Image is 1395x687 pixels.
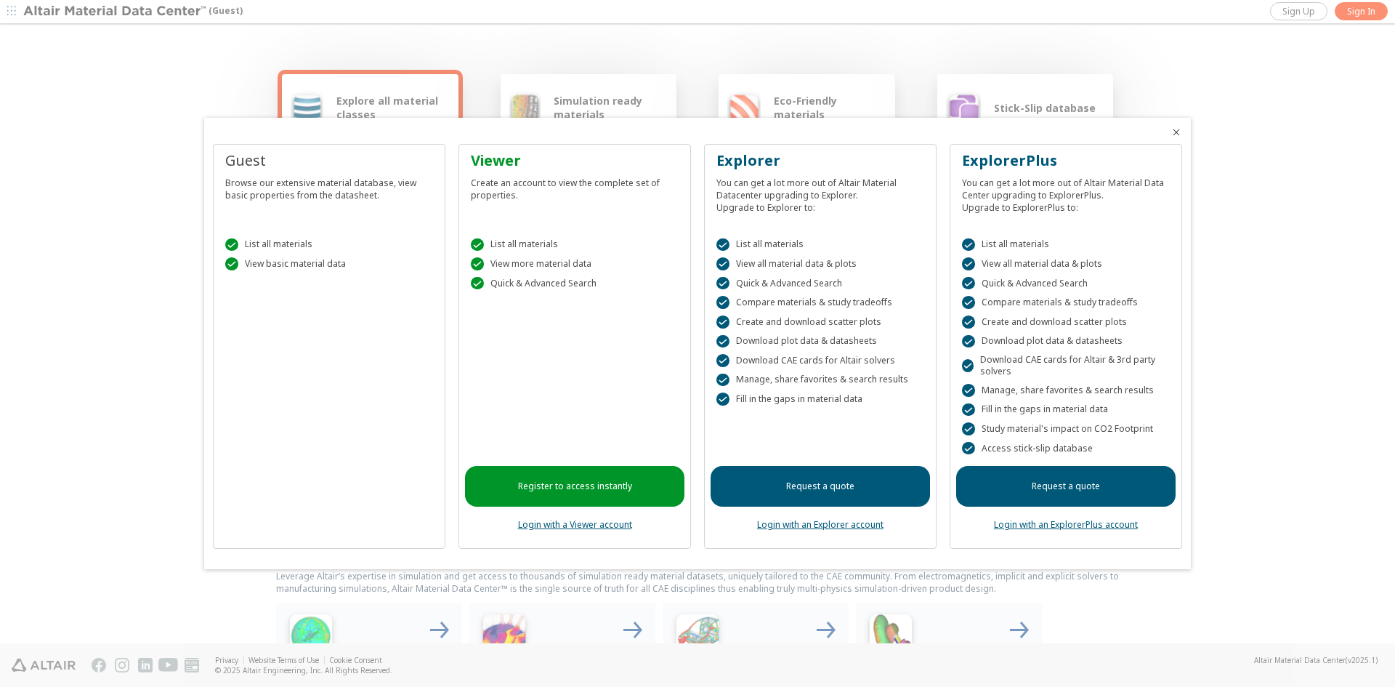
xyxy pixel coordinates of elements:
a: Login with an Explorer account [757,518,883,531]
div: List all materials [962,238,1170,252]
div:  [716,335,729,348]
div: Download plot data & datasheets [962,335,1170,348]
div:  [962,442,975,455]
div:  [962,384,975,397]
div:  [962,277,975,290]
div: Guest [225,150,433,171]
div:  [962,422,975,435]
div: Quick & Advanced Search [471,277,679,290]
div: Viewer [471,150,679,171]
div: Manage, share favorites & search results [716,374,924,387]
div: View basic material data [225,257,433,270]
div:  [962,238,975,252]
a: Login with an ExplorerPlus account [994,518,1138,531]
div:  [471,257,484,270]
div: Quick & Advanced Search [962,277,1170,290]
div:  [962,403,975,417]
div: Access stick-slip database [962,442,1170,455]
div: Fill in the gaps in material data [716,393,924,406]
div:  [716,296,729,309]
div: View all material data & plots [962,257,1170,270]
div: Manage, share favorites & search results [962,384,1170,397]
div:  [471,238,484,252]
div: Download CAE cards for Altair & 3rd party solvers [962,354,1170,377]
div:  [716,257,729,270]
div:  [471,277,484,290]
div: View more material data [471,257,679,270]
div: Quick & Advanced Search [716,277,924,290]
div:  [716,316,729,329]
div:  [962,359,974,372]
div: Fill in the gaps in material data [962,403,1170,417]
div:  [716,374,729,387]
div: Create and download scatter plots [962,316,1170,329]
div:  [962,257,975,270]
div: Study material's impact on CO2 Footprint [962,422,1170,435]
a: Login with a Viewer account [518,518,632,531]
div: You can get a lot more out of Altair Material Data Center upgrading to ExplorerPlus. Upgrade to E... [962,171,1170,214]
div: List all materials [716,238,924,252]
div: Create an account to view the complete set of properties. [471,171,679,201]
div: List all materials [225,238,433,252]
a: Register to access instantly [465,466,684,507]
div: Create and download scatter plots [716,316,924,329]
div: View all material data & plots [716,257,924,270]
div:  [716,393,729,406]
div:  [716,354,729,367]
div: Download plot data & datasheets [716,335,924,348]
div: Compare materials & study tradeoffs [716,296,924,309]
div:  [962,296,975,309]
div:  [225,257,238,270]
a: Request a quote [711,466,930,507]
div:  [716,277,729,290]
div: Explorer [716,150,924,171]
div: Download CAE cards for Altair solvers [716,354,924,367]
div: Browse our extensive material database, view basic properties from the datasheet. [225,171,433,201]
div:  [962,335,975,348]
div: You can get a lot more out of Altair Material Datacenter upgrading to Explorer. Upgrade to Explor... [716,171,924,214]
div:  [225,238,238,252]
div:  [716,238,729,252]
div:  [962,316,975,329]
div: List all materials [471,238,679,252]
div: Compare materials & study tradeoffs [962,296,1170,309]
button: Close [1170,126,1182,138]
div: ExplorerPlus [962,150,1170,171]
a: Request a quote [956,466,1176,507]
